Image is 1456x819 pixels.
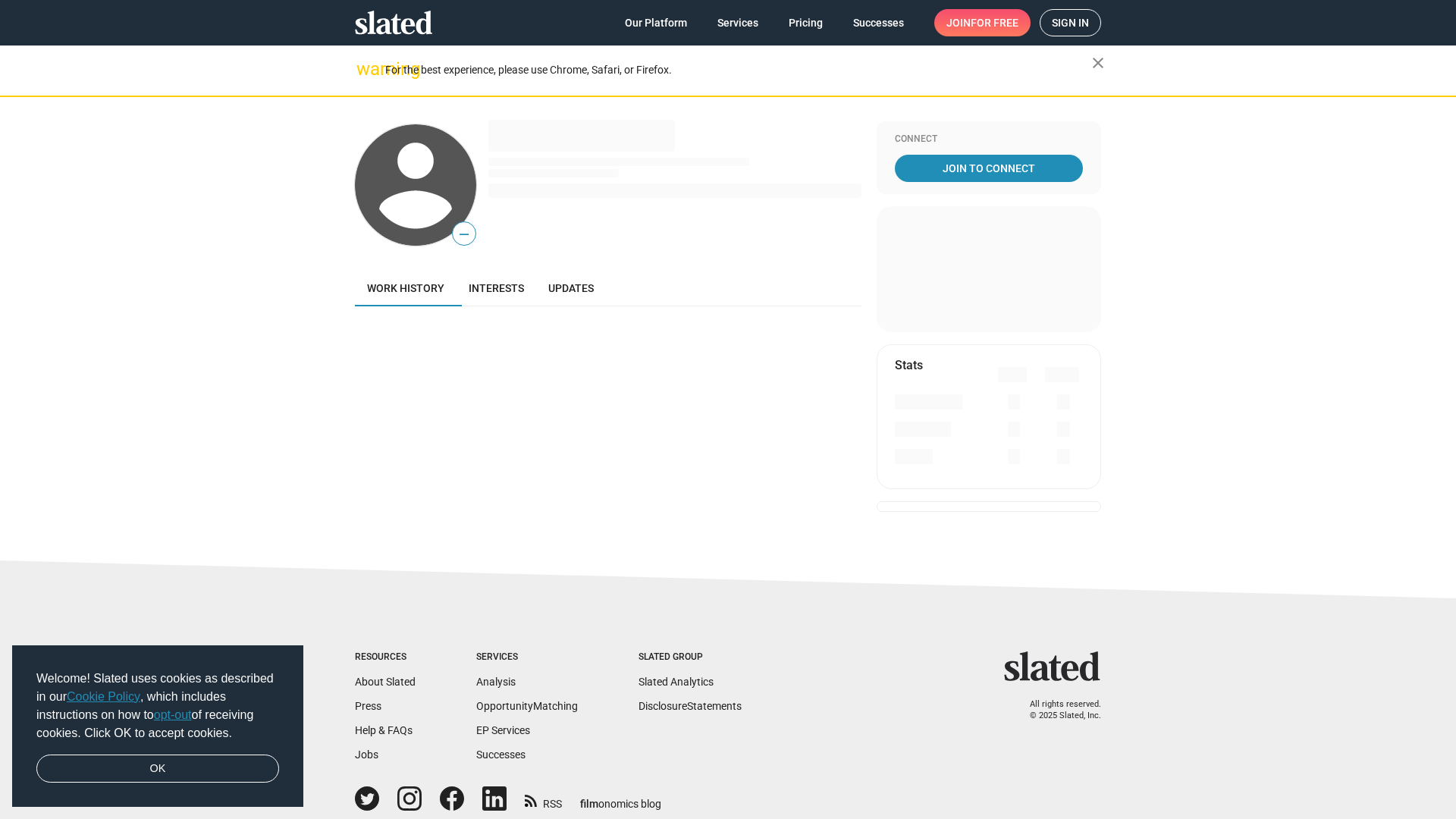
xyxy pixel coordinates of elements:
[789,9,823,36] span: Pricing
[639,676,714,688] a: Slated Analytics
[154,708,192,721] a: opt-out
[355,270,457,306] a: Work history
[895,133,1083,146] div: Connect
[1089,54,1107,72] mat-icon: close
[355,676,416,688] a: About Slated
[853,9,904,36] span: Successes
[355,651,416,664] div: Resources
[476,676,516,688] a: Analysis
[898,155,1080,182] span: Join To Connect
[639,700,742,712] a: DisclosureStatements
[841,9,916,36] a: Successes
[1052,10,1089,36] span: Sign in
[476,651,578,664] div: Services
[385,60,1092,80] div: For the best experience, please use Chrome, Safari, or Firefox.
[355,724,413,736] a: Help & FAQs
[1014,699,1101,721] p: All rights reserved. © 2025 Slated, Inc.
[580,785,661,811] a: filmonomics blog
[548,282,594,294] span: Updates
[356,60,375,78] mat-icon: warning
[476,748,526,761] a: Successes
[453,224,475,244] span: —
[777,9,835,36] a: Pricing
[613,9,699,36] a: Our Platform
[12,645,303,808] div: cookieconsent
[476,724,530,736] a: EP Services
[457,270,536,306] a: Interests
[355,748,378,761] a: Jobs
[476,700,578,712] a: OpportunityMatching
[895,155,1083,182] a: Join To Connect
[36,755,279,783] a: dismiss cookie message
[717,9,758,36] span: Services
[895,357,923,373] mat-card-title: Stats
[971,9,1018,36] span: for free
[625,9,687,36] span: Our Platform
[946,9,1018,36] span: Join
[536,270,606,306] a: Updates
[355,700,381,712] a: Press
[525,788,562,811] a: RSS
[639,651,742,664] div: Slated Group
[934,9,1031,36] a: Joinfor free
[705,9,770,36] a: Services
[67,690,140,703] a: Cookie Policy
[1040,9,1101,36] a: Sign in
[36,670,279,742] span: Welcome! Slated uses cookies as described in our , which includes instructions on how to of recei...
[367,282,444,294] span: Work history
[469,282,524,294] span: Interests
[580,798,598,810] span: film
